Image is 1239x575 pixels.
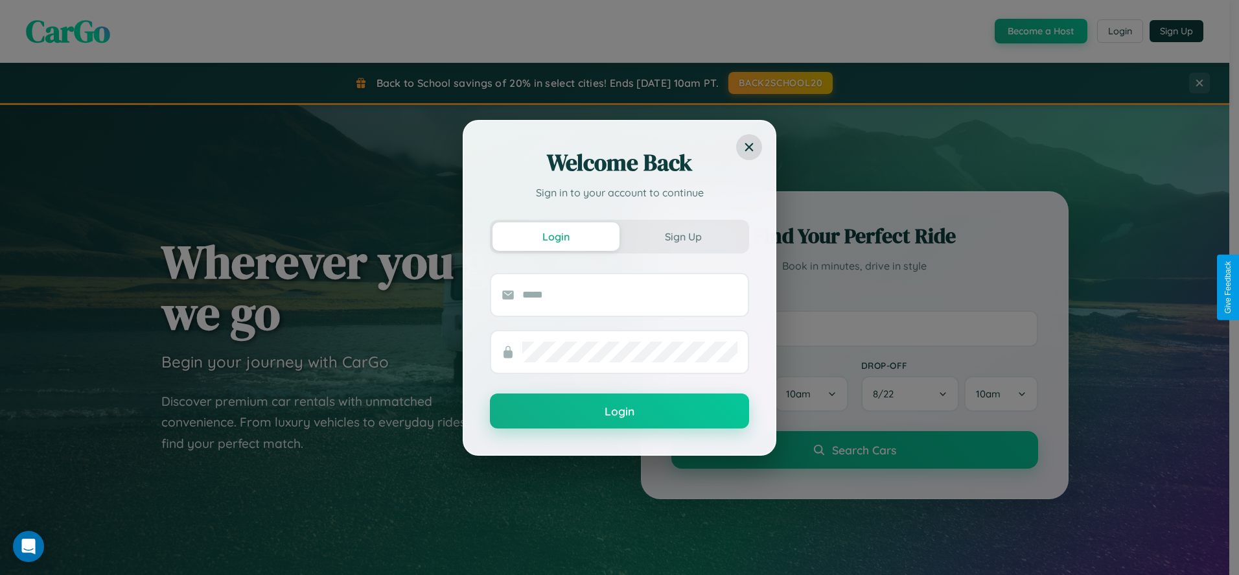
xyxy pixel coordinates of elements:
[492,222,619,251] button: Login
[490,185,749,200] p: Sign in to your account to continue
[13,531,44,562] div: Open Intercom Messenger
[619,222,747,251] button: Sign Up
[490,147,749,178] h2: Welcome Back
[1223,261,1233,314] div: Give Feedback
[490,393,749,428] button: Login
